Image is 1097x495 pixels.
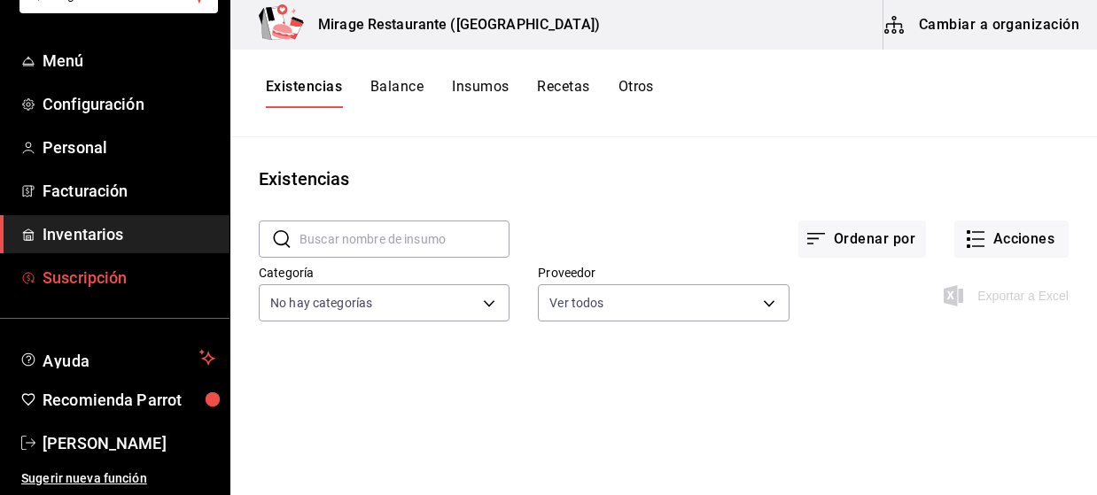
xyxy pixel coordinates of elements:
[43,49,215,73] span: Menú
[537,78,589,108] button: Recetas
[43,222,215,246] span: Inventarios
[21,469,215,488] span: Sugerir nueva función
[538,267,789,279] label: Proveedor
[43,347,192,368] span: Ayuda
[549,294,603,312] span: Ver todos
[270,294,372,312] span: No hay categorías
[259,166,349,192] div: Existencias
[452,78,509,108] button: Insumos
[266,78,342,108] button: Existencias
[259,267,510,279] label: Categoría
[954,220,1069,258] button: Acciones
[266,78,654,108] div: navigation tabs
[798,220,926,258] button: Ordenar por
[43,135,215,159] span: Personal
[43,92,215,116] span: Configuración
[304,14,600,35] h3: Mirage Restaurante ([GEOGRAPHIC_DATA])
[43,179,215,203] span: Facturación
[43,388,215,412] span: Recomienda Parrot
[43,431,215,455] span: [PERSON_NAME]
[300,221,510,257] input: Buscar nombre de insumo
[370,78,424,108] button: Balance
[43,266,215,290] span: Suscripción
[619,78,654,108] button: Otros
